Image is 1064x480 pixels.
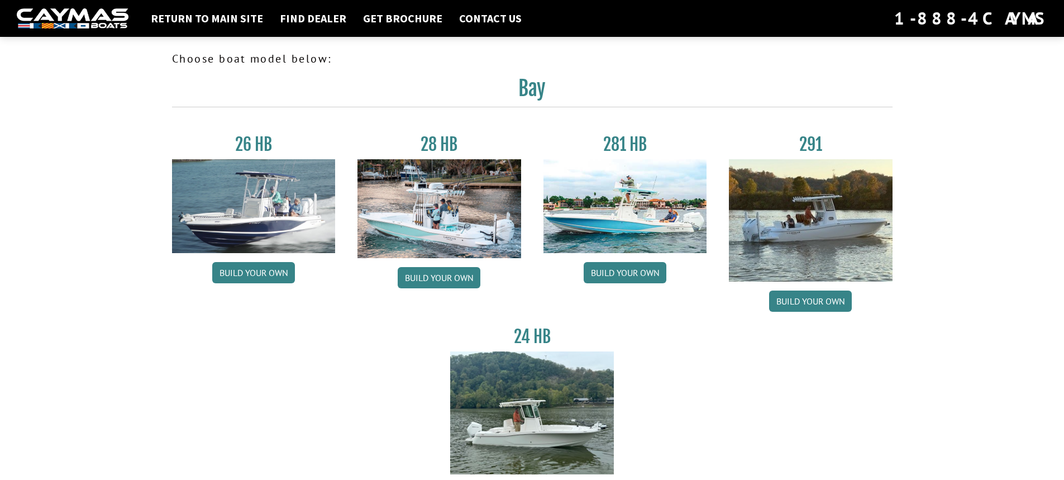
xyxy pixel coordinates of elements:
h3: 291 [729,134,893,155]
h3: 281 HB [543,134,707,155]
h3: 28 HB [357,134,521,155]
img: 28_hb_thumbnail_for_caymas_connect.jpg [357,159,521,258]
div: 1-888-4CAYMAS [894,6,1047,31]
a: Build your own [212,262,295,283]
img: 26_new_photo_resized.jpg [172,159,336,253]
a: Contact Us [454,11,527,26]
a: Build your own [769,291,852,312]
a: Return to main site [145,11,269,26]
h3: 26 HB [172,134,336,155]
img: 24_HB_thumbnail.jpg [450,351,614,474]
img: 28-hb-twin.jpg [543,159,707,253]
a: Build your own [398,267,480,288]
img: white-logo-c9c8dbefe5ff5ceceb0f0178aa75bf4bb51f6bca0971e226c86eb53dfe498488.png [17,8,128,29]
a: Build your own [584,262,666,283]
a: Get Brochure [357,11,448,26]
p: Choose boat model below: [172,50,893,67]
img: 291_Thumbnail.jpg [729,159,893,282]
h2: Bay [172,76,893,107]
h3: 24 HB [450,326,614,347]
a: Find Dealer [274,11,352,26]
